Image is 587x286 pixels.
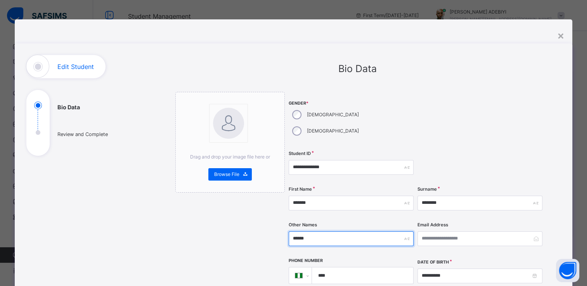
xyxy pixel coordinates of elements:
h1: Edit Student [57,64,94,70]
label: Date of Birth [417,259,449,265]
label: Surname [417,186,437,193]
label: Student ID [289,150,311,157]
label: First Name [289,186,312,193]
span: Bio Data [338,63,377,74]
label: [DEMOGRAPHIC_DATA] [307,127,359,134]
img: bannerImage [213,108,244,139]
span: Gender [289,100,414,107]
span: Browse File [214,171,239,178]
span: Drag and drop your image file here or [190,154,270,160]
div: bannerImageDrag and drop your image file here orBrowse File [175,92,285,193]
label: Other Names [289,222,317,228]
label: Phone Number [289,258,323,264]
label: [DEMOGRAPHIC_DATA] [307,111,359,118]
button: Open asap [556,259,579,282]
label: Email Address [417,222,448,228]
div: × [557,27,564,43]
